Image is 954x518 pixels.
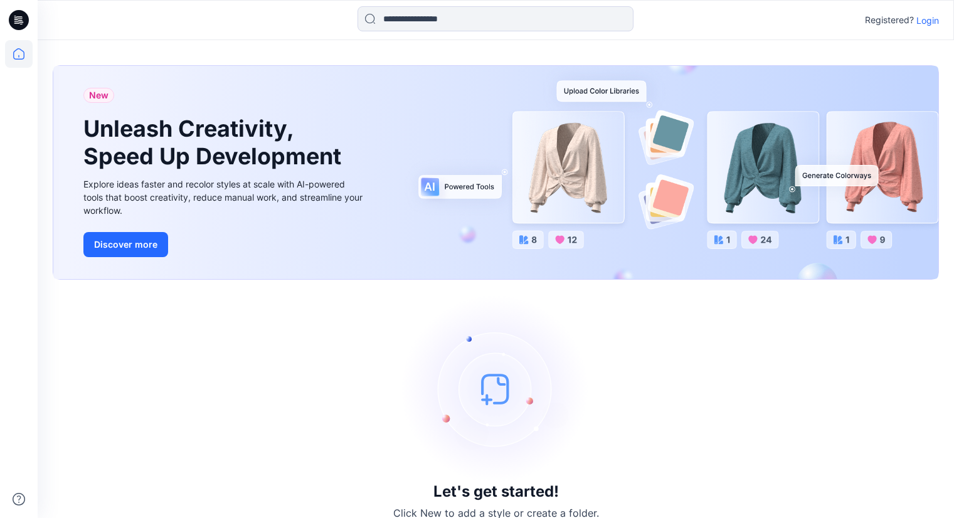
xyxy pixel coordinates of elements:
img: empty-state-image.svg [402,295,590,483]
span: New [89,88,109,103]
p: Login [916,14,939,27]
h3: Let's get started! [433,483,559,500]
p: Registered? [865,13,914,28]
a: Discover more [83,232,366,257]
h1: Unleash Creativity, Speed Up Development [83,115,347,169]
div: Explore ideas faster and recolor styles at scale with AI-powered tools that boost creativity, red... [83,177,366,217]
button: Discover more [83,232,168,257]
